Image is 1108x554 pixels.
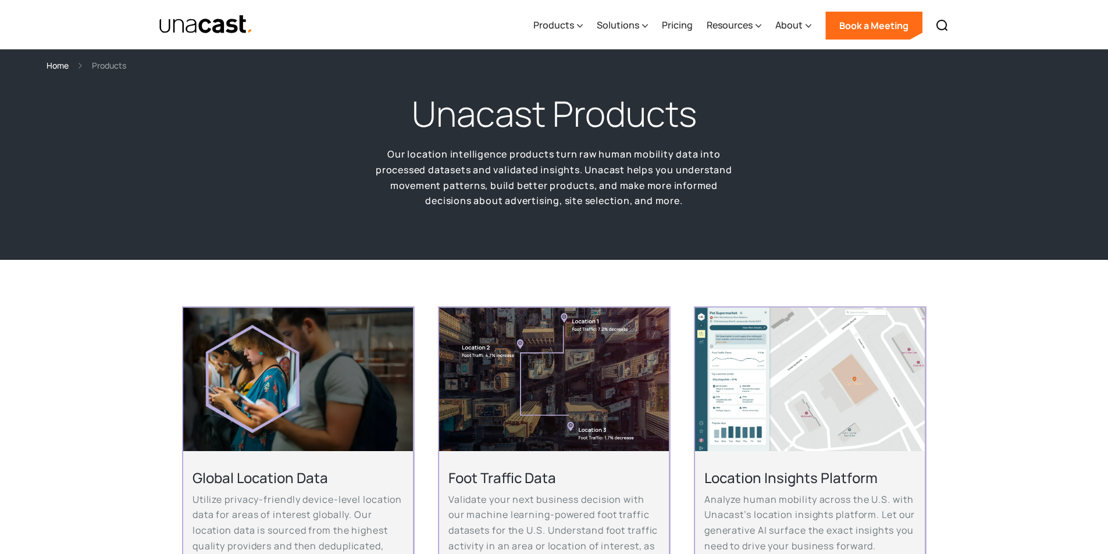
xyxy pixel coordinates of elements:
h2: Location Insights Platform [704,469,915,487]
div: Products [533,2,583,49]
a: Book a Meeting [825,12,922,40]
h2: Global Location Data [193,469,404,487]
div: Solutions [597,18,639,32]
div: Resources [707,18,753,32]
a: Home [47,59,69,72]
div: Products [92,59,126,72]
h1: Unacast Products [412,91,697,137]
p: Our location intelligence products turn raw human mobility data into processed datasets and valid... [374,146,735,209]
div: About [775,2,811,49]
img: Unacast text logo [159,15,254,35]
div: Solutions [597,2,648,49]
p: Analyze human mobility across the U.S. with Unacast’s location insights platform. Let our generat... [704,492,915,554]
a: Pricing [662,2,693,49]
div: Products [533,18,574,32]
img: Search icon [935,19,949,33]
a: home [159,15,254,35]
img: An aerial view of a city block with foot traffic data and location data information [439,308,669,451]
h2: Foot Traffic Data [448,469,660,487]
div: Resources [707,2,761,49]
div: About [775,18,803,32]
